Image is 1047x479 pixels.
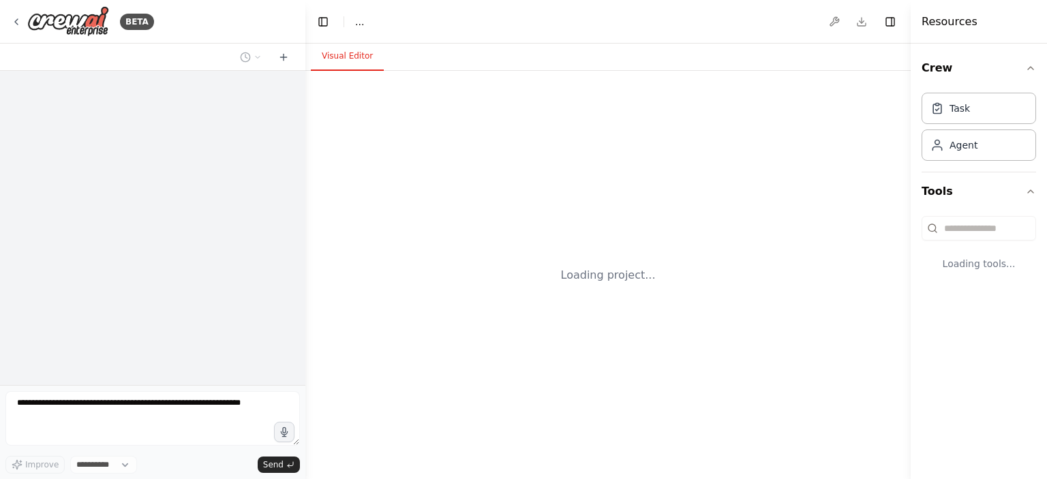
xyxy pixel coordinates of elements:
[5,456,65,474] button: Improve
[25,459,59,470] span: Improve
[120,14,154,30] div: BETA
[263,459,284,470] span: Send
[950,102,970,115] div: Task
[355,15,364,29] nav: breadcrumb
[922,211,1036,292] div: Tools
[234,49,267,65] button: Switch to previous chat
[273,49,294,65] button: Start a new chat
[922,87,1036,172] div: Crew
[258,457,300,473] button: Send
[314,12,333,31] button: Hide left sidebar
[27,6,109,37] img: Logo
[922,49,1036,87] button: Crew
[922,172,1036,211] button: Tools
[922,246,1036,281] div: Loading tools...
[922,14,977,30] h4: Resources
[881,12,900,31] button: Hide right sidebar
[311,42,384,71] button: Visual Editor
[355,15,364,29] span: ...
[274,422,294,442] button: Click to speak your automation idea
[950,138,977,152] div: Agent
[561,267,656,283] div: Loading project...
